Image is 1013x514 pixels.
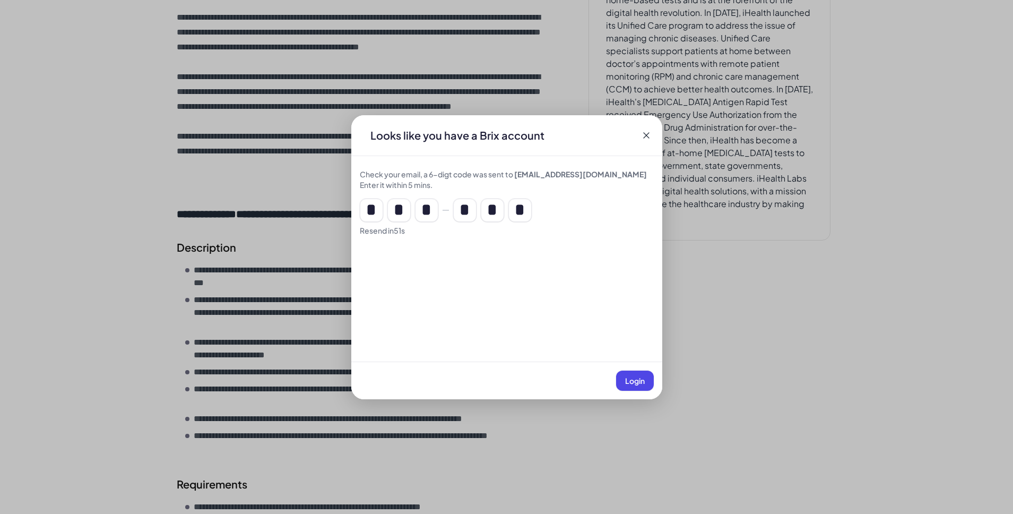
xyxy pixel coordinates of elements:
button: Login [616,371,654,391]
span: Login [625,376,645,385]
div: Check your email, a 6-digt code was sent to Enter it within 5 mins. [360,169,654,190]
div: Looks like you have a Brix account [362,128,553,143]
span: [EMAIL_ADDRESS][DOMAIN_NAME] [514,169,647,179]
div: Resend in 51 s [360,225,654,236]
